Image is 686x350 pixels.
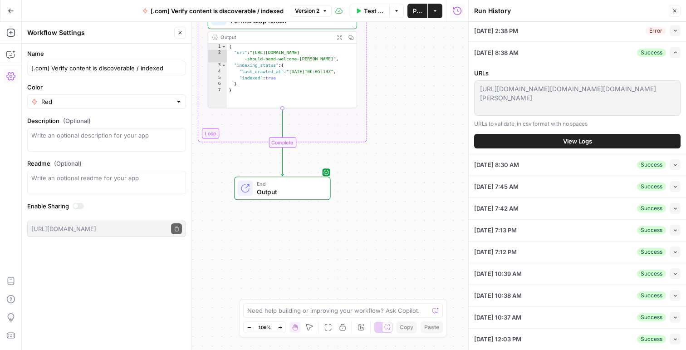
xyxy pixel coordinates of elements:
div: Step 10 [333,13,353,22]
span: [.com] Verify content is discoverable / indexed [151,6,284,15]
label: Color [27,83,186,92]
button: [.com] Verify content is discoverable / indexed [137,4,289,18]
div: Success [637,248,666,256]
div: 7 [208,88,227,94]
button: Paste [421,321,443,333]
button: View Logs [474,134,681,148]
span: (Optional) [63,116,91,125]
div: Success [637,291,666,300]
button: Copy [396,321,417,333]
label: Enable Sharing [27,202,186,211]
span: Format Step Result [230,16,329,25]
span: Paste [424,323,439,331]
p: URLs to validate, in csv format with no spaces [474,119,681,128]
span: 106% [258,324,271,331]
div: Success [637,270,666,278]
div: Success [637,313,666,321]
div: 4 [208,69,227,75]
span: [DATE] 8:38 AM [474,48,519,57]
button: Publish [407,4,427,18]
span: [DATE] 12:03 PM [474,335,521,344]
button: Test Workflow [350,4,390,18]
span: (Optional) [54,159,82,168]
span: Toggle code folding, rows 1 through 7 [221,44,226,50]
span: Copy [400,323,413,331]
span: [DATE] 7:12 PM [474,247,517,256]
div: Success [637,161,666,169]
span: [DATE] 8:30 AM [474,160,519,169]
div: 1 [208,44,227,50]
div: EndOutput [208,177,357,200]
span: View Logs [563,137,592,146]
div: 3 [208,62,227,69]
span: Test Workflow [364,6,384,15]
g: Edge from step_7-iteration-end to end [281,148,284,176]
div: Success [637,204,666,212]
div: Success [637,49,666,57]
label: Name [27,49,186,58]
span: Output [257,187,322,197]
div: 5 [208,75,227,81]
div: Output [220,34,330,41]
span: [DATE] 10:37 AM [474,313,521,322]
div: Complete [208,137,357,148]
span: [DATE] 7:45 AM [474,182,519,191]
button: Version 2 [291,5,332,17]
span: Toggle code folding, rows 3 through 6 [221,62,226,69]
div: Complete [269,137,296,148]
div: 2 [208,50,227,63]
input: Red [41,97,172,106]
div: Success [637,226,666,234]
textarea: [URL][DOMAIN_NAME][DOMAIN_NAME][DOMAIN_NAME][PERSON_NAME] [480,84,675,103]
div: 6 [208,81,227,88]
div: Error [646,27,666,35]
span: Publish [413,6,422,15]
input: Untitled [31,64,182,73]
div: Format Step ResultStep 10Output{ "url":"[URL][DOMAIN_NAME] -should-bend-welcome-[PERSON_NAME]", "... [208,6,357,108]
span: Version 2 [295,7,319,15]
div: Workflow Settings [27,28,171,37]
label: Readme [27,159,186,168]
span: End [257,180,322,188]
div: Success [637,182,666,191]
label: URLs [474,69,681,78]
span: [DATE] 2:38 PM [474,26,518,35]
label: Description [27,116,186,125]
div: Success [637,335,666,343]
span: [DATE] 10:38 AM [474,291,522,300]
span: [DATE] 7:42 AM [474,204,519,213]
span: [DATE] 7:13 PM [474,226,517,235]
span: [DATE] 10:39 AM [474,269,522,278]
